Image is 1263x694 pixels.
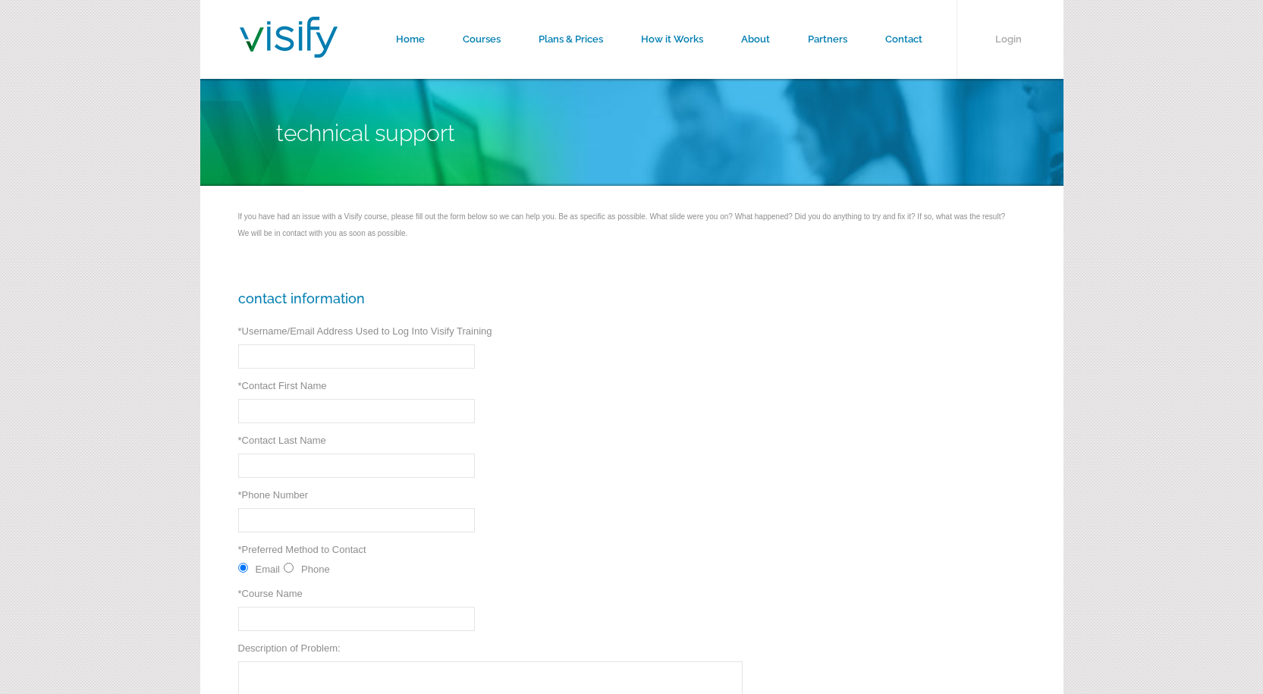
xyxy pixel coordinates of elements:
[276,120,455,146] span: Technical Support
[301,564,330,575] label: Phone
[238,435,326,446] label: Contact Last Name
[238,642,341,654] label: Description of Problem:
[238,588,303,599] label: Course Name
[238,380,327,391] label: Contact First Name
[256,564,281,575] label: Email
[238,489,309,501] label: Phone Number
[238,325,492,337] label: Username/Email Address Used to Log Into Visify Training
[238,544,366,555] label: Preferred Method to Contact
[240,17,338,58] img: Visify Training
[240,40,338,62] a: Visify Training
[238,290,1026,306] h3: Contact Information
[238,212,1026,237] div: If you have had an issue with a Visify course, please fill out the form below so we can help you....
